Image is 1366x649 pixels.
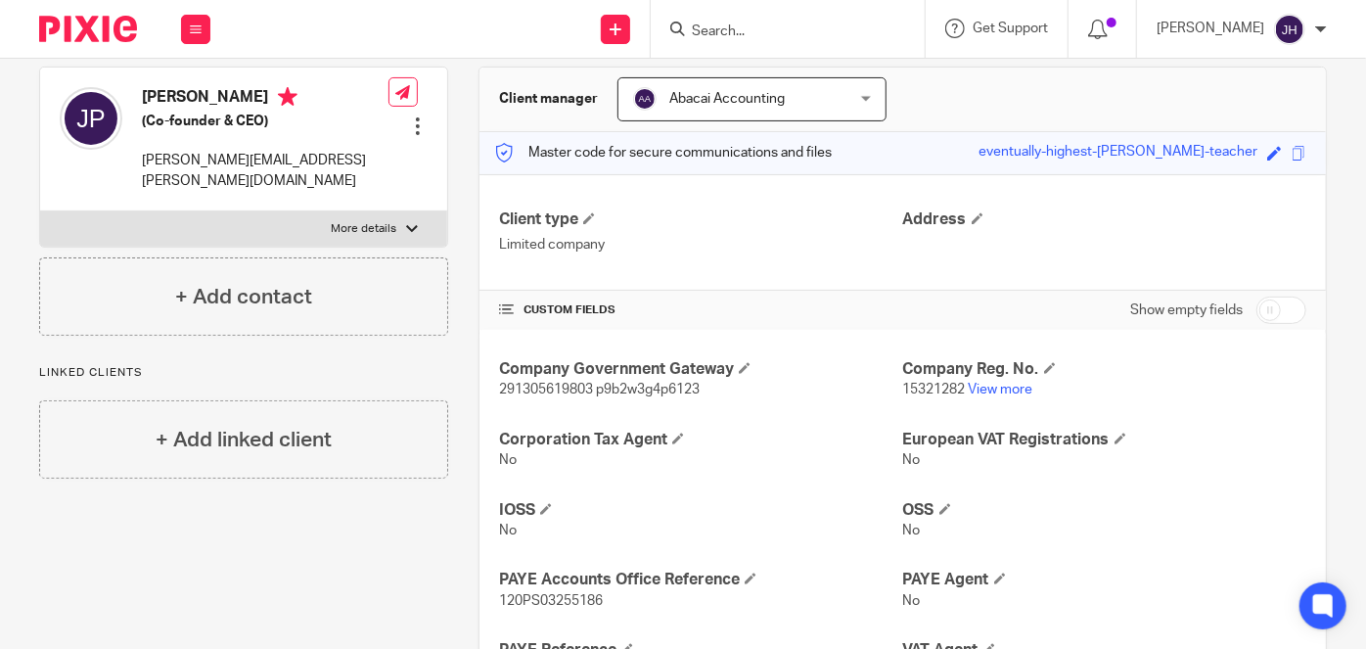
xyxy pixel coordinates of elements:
[903,524,921,537] span: No
[1274,14,1305,45] img: svg%3E
[903,383,966,396] span: 15321282
[903,570,1306,590] h4: PAYE Agent
[499,524,517,537] span: No
[903,500,1306,521] h4: OSS
[278,87,297,107] i: Primary
[499,89,598,109] h3: Client manager
[633,87,657,111] img: svg%3E
[142,87,388,112] h4: [PERSON_NAME]
[499,570,902,590] h4: PAYE Accounts Office Reference
[142,151,388,191] p: [PERSON_NAME][EMAIL_ADDRESS][PERSON_NAME][DOMAIN_NAME]
[903,453,921,467] span: No
[175,282,312,312] h4: + Add contact
[499,235,902,255] p: Limited company
[499,302,902,318] h4: CUSTOM FIELDS
[969,383,1033,396] a: View more
[156,425,332,455] h4: + Add linked client
[903,209,1306,230] h4: Address
[903,430,1306,450] h4: European VAT Registrations
[973,22,1048,35] span: Get Support
[669,92,785,106] span: Abacai Accounting
[499,430,902,450] h4: Corporation Tax Agent
[1157,19,1264,38] p: [PERSON_NAME]
[39,365,448,381] p: Linked clients
[60,87,122,150] img: svg%3E
[499,453,517,467] span: No
[142,112,388,131] h5: (Co-founder & CEO)
[903,594,921,608] span: No
[499,500,902,521] h4: IOSS
[39,16,137,42] img: Pixie
[494,143,832,162] p: Master code for secure communications and files
[499,209,902,230] h4: Client type
[690,23,866,41] input: Search
[979,142,1257,164] div: eventually-highest-[PERSON_NAME]-teacher
[903,359,1306,380] h4: Company Reg. No.
[1130,301,1243,320] label: Show empty fields
[499,359,902,380] h4: Company Government Gateway
[331,221,396,237] p: More details
[499,594,603,608] span: 120PS03255186
[499,383,700,396] span: 291305619803 p9b2w3g4p6123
